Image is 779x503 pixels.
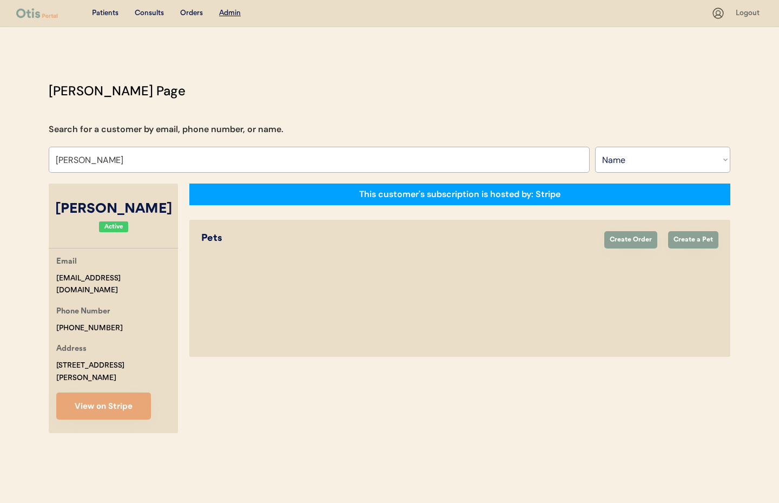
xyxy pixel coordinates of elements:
div: Consults [135,8,164,19]
div: Patients [92,8,118,19]
div: [EMAIL_ADDRESS][DOMAIN_NAME] [56,272,178,297]
div: Orders [180,8,203,19]
button: Create a Pet [668,231,718,249]
div: Phone Number [56,305,110,319]
div: Logout [736,8,763,19]
div: Search for a customer by email, phone number, or name. [49,123,283,136]
div: [STREET_ADDRESS][PERSON_NAME] [56,360,178,384]
div: [PERSON_NAME] Page [49,81,186,101]
div: Address [56,343,87,356]
div: [PERSON_NAME] [49,199,178,220]
div: Pets [201,231,593,246]
u: Admin [219,9,241,17]
div: This customer's subscription is hosted by: Stripe [359,188,560,200]
div: Email [56,256,77,269]
button: View on Stripe [56,393,151,420]
div: [PHONE_NUMBER] [56,322,123,335]
input: Search by name [49,147,590,173]
button: Create Order [604,231,657,249]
